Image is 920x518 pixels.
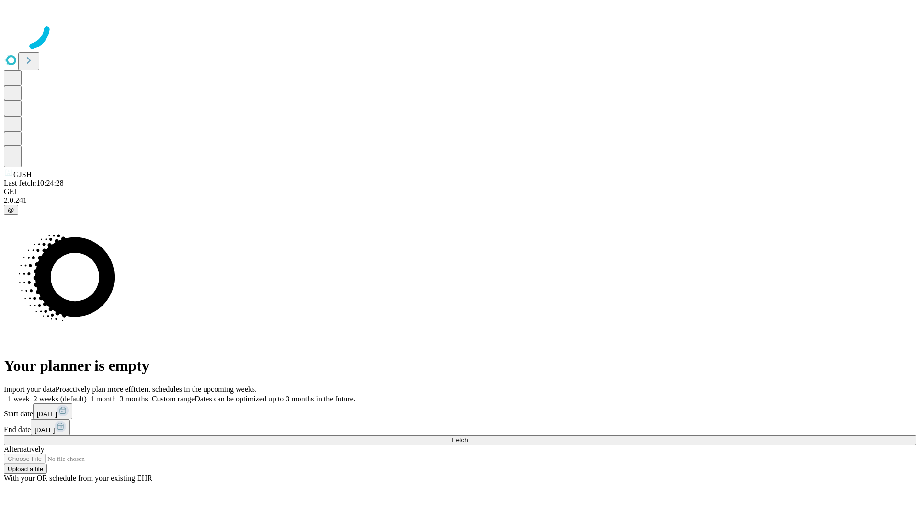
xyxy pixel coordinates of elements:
[4,474,152,482] span: With your OR schedule from your existing EHR
[91,395,116,403] span: 1 month
[4,196,916,205] div: 2.0.241
[4,188,916,196] div: GEI
[4,205,18,215] button: @
[4,385,56,393] span: Import your data
[4,179,64,187] span: Last fetch: 10:24:28
[34,395,87,403] span: 2 weeks (default)
[452,436,468,444] span: Fetch
[31,419,70,435] button: [DATE]
[13,170,32,178] span: GJSH
[33,403,72,419] button: [DATE]
[4,435,916,445] button: Fetch
[4,403,916,419] div: Start date
[4,419,916,435] div: End date
[4,357,916,375] h1: Your planner is empty
[56,385,257,393] span: Proactively plan more efficient schedules in the upcoming weeks.
[152,395,195,403] span: Custom range
[37,411,57,418] span: [DATE]
[8,206,14,213] span: @
[195,395,355,403] span: Dates can be optimized up to 3 months in the future.
[8,395,30,403] span: 1 week
[4,464,47,474] button: Upload a file
[34,426,55,434] span: [DATE]
[120,395,148,403] span: 3 months
[4,445,44,453] span: Alternatively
